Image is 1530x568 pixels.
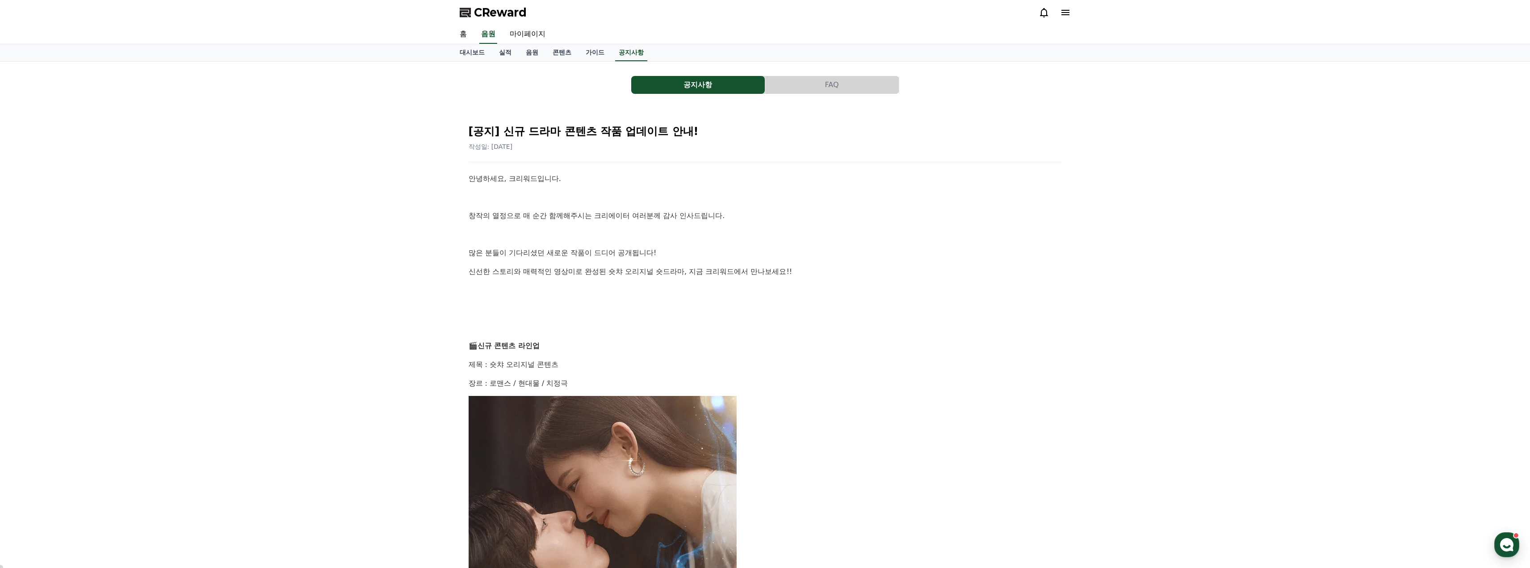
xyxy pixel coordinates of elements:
p: 안녕하세요, 크리워드입니다. [469,173,1062,185]
a: 음원 [479,25,497,44]
a: CReward [460,5,527,20]
a: 음원 [519,44,545,61]
p: 창작의 열정으로 매 순간 함께해주시는 크리에이터 여러분께 감사 인사드립니다. [469,210,1062,222]
a: 홈 [453,25,474,44]
strong: 신규 콘텐츠 라인업 [478,341,540,350]
span: 작성일: [DATE] [469,143,513,150]
span: 🎬 [469,341,478,350]
p: 신선한 스토리와 매력적인 영상미로 완성된 숏챠 오리지널 숏드라마, 지금 크리워드에서 만나보세요!! [469,266,1062,278]
button: FAQ [765,76,899,94]
a: 공지사항 [615,44,647,61]
button: 공지사항 [631,76,765,94]
p: 장르 : 로맨스 / 현대물 / 치정극 [469,378,1062,389]
p: 많은 분들이 기다리셨던 새로운 작품이 드디어 공개됩니다! [469,247,1062,259]
a: 콘텐츠 [545,44,578,61]
a: 가이드 [578,44,612,61]
span: CReward [474,5,527,20]
a: 대시보드 [453,44,492,61]
a: 실적 [492,44,519,61]
h2: [공지] 신규 드라마 콘텐츠 작품 업데이트 안내! [469,124,1062,139]
a: 마이페이지 [503,25,553,44]
p: 제목 : 숏챠 오리지널 콘텐츠 [469,359,1062,370]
